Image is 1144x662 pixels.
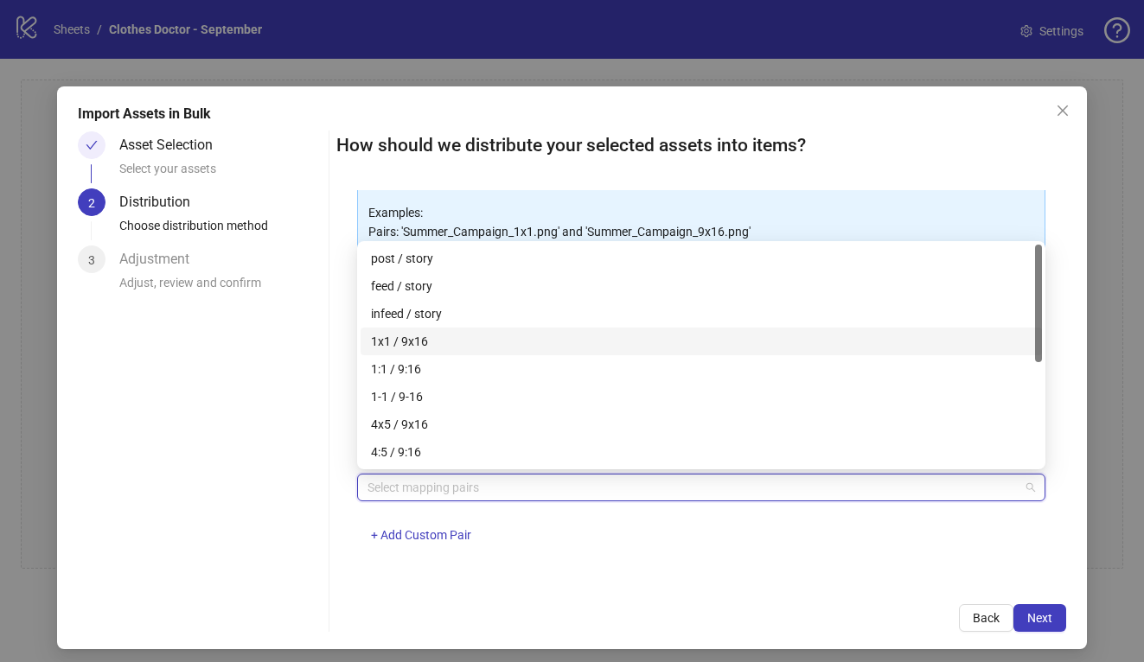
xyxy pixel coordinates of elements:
div: 1-1 / 9-16 [371,387,1032,406]
p: Examples: Pairs: 'Summer_Campaign_1x1.png' and 'Summer_Campaign_9x16.png' Triples: 'Summer_Campai... [368,203,1034,260]
div: feed / story [371,277,1032,296]
div: 4x5 / 9x16 [361,411,1042,438]
div: 4:5 / 9:16 [371,442,1032,461]
div: post / story [371,249,1032,268]
div: infeed / story [371,304,1032,323]
div: post / story [361,245,1042,272]
div: 1x1 / 9x16 [361,328,1042,355]
button: Next [1013,604,1066,632]
button: + Add Custom Pair [357,522,485,550]
div: Choose distribution method [119,216,321,245]
div: 1x1 / 9x16 [371,332,1032,351]
span: Back [973,611,1000,625]
div: 4x5 / 9x16 [371,415,1032,434]
div: Asset Selection [119,131,227,159]
div: 4:5 / 9:16 [361,438,1042,466]
span: check [86,139,98,151]
h2: How should we distribute your selected assets into items? [336,131,1066,160]
div: 1:1 / 9:16 [371,360,1032,379]
div: Import Assets in Bulk [78,104,1066,124]
button: Close [1049,97,1077,124]
div: feed / story [361,272,1042,300]
span: Next [1027,611,1052,625]
span: close [1056,104,1070,118]
div: Select your assets [119,159,321,188]
div: 1-1 / 9-16 [361,383,1042,411]
div: 1:1 / 9:16 [361,355,1042,383]
button: Back [959,604,1013,632]
div: Adjust, review and confirm [119,273,321,302]
div: infeed / story [361,300,1042,328]
span: + Add Custom Pair [371,528,471,542]
div: Adjustment [119,245,203,273]
span: 2 [88,196,95,210]
div: Distribution [119,188,204,216]
span: 3 [88,253,95,267]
